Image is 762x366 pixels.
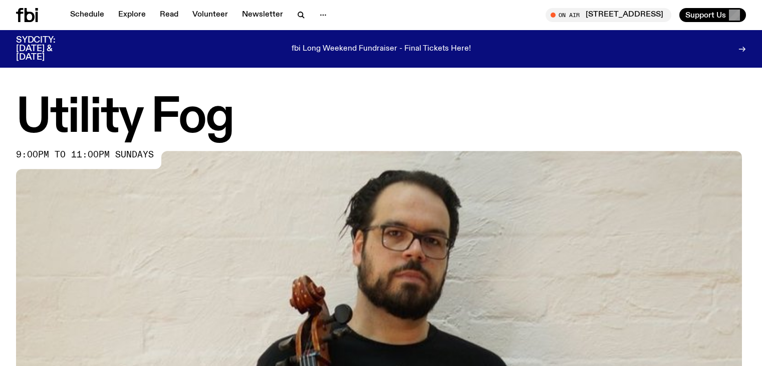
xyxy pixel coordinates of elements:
[546,8,671,22] button: On Air[STREET_ADDRESS]
[292,45,471,54] p: fbi Long Weekend Fundraiser - Final Tickets Here!
[154,8,184,22] a: Read
[186,8,234,22] a: Volunteer
[112,8,152,22] a: Explore
[685,11,726,20] span: Support Us
[16,151,154,159] span: 9:00pm to 11:00pm sundays
[64,8,110,22] a: Schedule
[16,96,746,141] h1: Utility Fog
[236,8,289,22] a: Newsletter
[16,36,80,62] h3: SYDCITY: [DATE] & [DATE]
[679,8,746,22] button: Support Us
